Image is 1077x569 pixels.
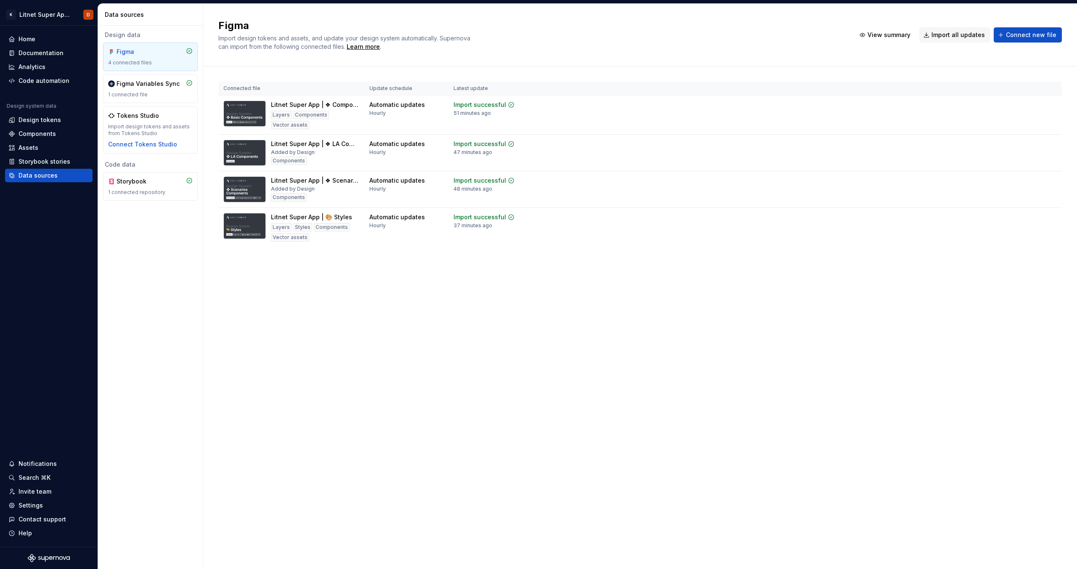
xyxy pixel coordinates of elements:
[369,213,425,221] div: Automatic updates
[454,213,506,221] div: Import successful
[454,110,491,117] div: 51 minutes ago
[369,101,425,109] div: Automatic updates
[271,176,359,185] div: Litnet Super App | ❖ Scenarios Components
[271,233,309,242] div: Vector assets
[2,5,96,24] button: KLitnet Super App 2.0.D
[19,529,32,537] div: Help
[117,112,159,120] div: Tokens Studio
[454,176,506,185] div: Import successful
[271,157,307,165] div: Components
[5,169,93,182] a: Data sources
[19,49,64,57] div: Documentation
[314,223,350,231] div: Components
[19,515,66,524] div: Contact support
[919,27,990,43] button: Import all updates
[867,31,910,39] span: View summary
[5,46,93,60] a: Documentation
[454,186,492,192] div: 48 minutes ago
[5,113,93,127] a: Design tokens
[271,101,359,109] div: Litnet Super App | ❖ Components
[448,82,536,96] th: Latest update
[19,501,43,510] div: Settings
[271,193,307,202] div: Components
[271,121,309,129] div: Vector assets
[103,160,198,169] div: Code data
[28,554,70,562] svg: Supernova Logo
[5,32,93,46] a: Home
[7,103,56,109] div: Design system data
[369,222,386,229] div: Hourly
[369,149,386,156] div: Hourly
[931,31,985,39] span: Import all updates
[103,31,198,39] div: Design data
[117,177,157,186] div: Storybook
[19,157,70,166] div: Storybook stories
[108,140,177,149] button: Connect Tokens Studio
[454,222,492,229] div: 37 minutes ago
[19,487,51,496] div: Invite team
[19,11,73,19] div: Litnet Super App 2.0.
[108,123,193,137] div: Import design tokens and assets from Tokens Studio
[454,101,506,109] div: Import successful
[1006,31,1056,39] span: Connect new file
[5,526,93,540] button: Help
[271,213,352,221] div: Litnet Super App | 🎨 Styles
[345,44,381,50] span: .
[117,48,157,56] div: Figma
[369,186,386,192] div: Hourly
[19,77,69,85] div: Code automation
[103,172,198,201] a: Storybook1 connected repository
[5,471,93,484] button: Search ⌘K
[994,27,1062,43] button: Connect new file
[271,140,359,148] div: Litnet Super App | ❖ LA Components
[108,91,193,98] div: 1 connected file
[5,155,93,168] a: Storybook stories
[5,74,93,88] a: Code automation
[103,106,198,154] a: Tokens StudioImport design tokens and assets from Tokens StudioConnect Tokens Studio
[5,513,93,526] button: Contact support
[5,60,93,74] a: Analytics
[19,130,56,138] div: Components
[19,35,35,43] div: Home
[218,19,845,32] h2: Figma
[87,11,90,18] div: D
[5,485,93,498] a: Invite team
[347,43,380,51] a: Learn more
[369,176,425,185] div: Automatic updates
[19,63,45,71] div: Analytics
[5,499,93,512] a: Settings
[454,140,506,148] div: Import successful
[19,116,61,124] div: Design tokens
[6,10,16,20] div: K
[369,110,386,117] div: Hourly
[117,80,180,88] div: Figma Variables Sync
[105,11,199,19] div: Data sources
[293,223,312,231] div: Styles
[271,223,292,231] div: Layers
[855,27,916,43] button: View summary
[293,111,329,119] div: Components
[103,43,198,71] a: Figma4 connected files
[454,149,492,156] div: 47 minutes ago
[19,460,57,468] div: Notifications
[19,171,58,180] div: Data sources
[5,141,93,154] a: Assets
[218,82,364,96] th: Connected file
[108,59,193,66] div: 4 connected files
[5,457,93,471] button: Notifications
[364,82,448,96] th: Update schedule
[271,111,292,119] div: Layers
[271,149,315,156] div: Added by Design
[271,186,315,192] div: Added by Design
[218,35,472,50] span: Import design tokens and assets, and update your design system automatically. Supernova can impor...
[19,144,38,152] div: Assets
[5,127,93,141] a: Components
[19,473,50,482] div: Search ⌘K
[369,140,425,148] div: Automatic updates
[108,189,193,196] div: 1 connected repository
[103,74,198,103] a: Figma Variables Sync1 connected file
